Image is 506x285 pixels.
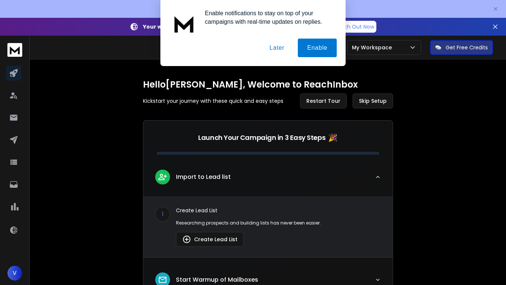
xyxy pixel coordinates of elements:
[198,132,325,143] p: Launch Your Campaign in 3 Easy Steps
[176,220,381,226] p: Researching prospects and building lists has never been easier.
[328,132,337,143] span: 🎉
[300,94,347,108] button: Restart Tour
[359,97,387,105] span: Skip Setup
[199,9,337,26] div: Enable notifications to stay on top of your campaigns with real-time updates on replies.
[353,94,393,108] button: Skip Setup
[143,196,393,257] div: leadImport to Lead list
[158,172,167,181] img: lead
[176,275,258,284] p: Start Warmup of Mailboxes
[158,275,167,285] img: lead
[143,164,393,196] button: leadImport to Lead list
[298,39,337,57] button: Enable
[7,266,22,281] button: V
[176,173,231,181] p: Import to Lead list
[143,79,393,91] h1: Hello [PERSON_NAME] , Welcome to ReachInbox
[169,9,199,39] img: notification icon
[176,207,381,214] p: Create Lead List
[155,207,170,222] div: 1
[176,232,244,247] button: Create Lead List
[260,39,293,57] button: Later
[143,97,283,105] p: Kickstart your journey with these quick and easy steps
[182,235,191,244] img: lead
